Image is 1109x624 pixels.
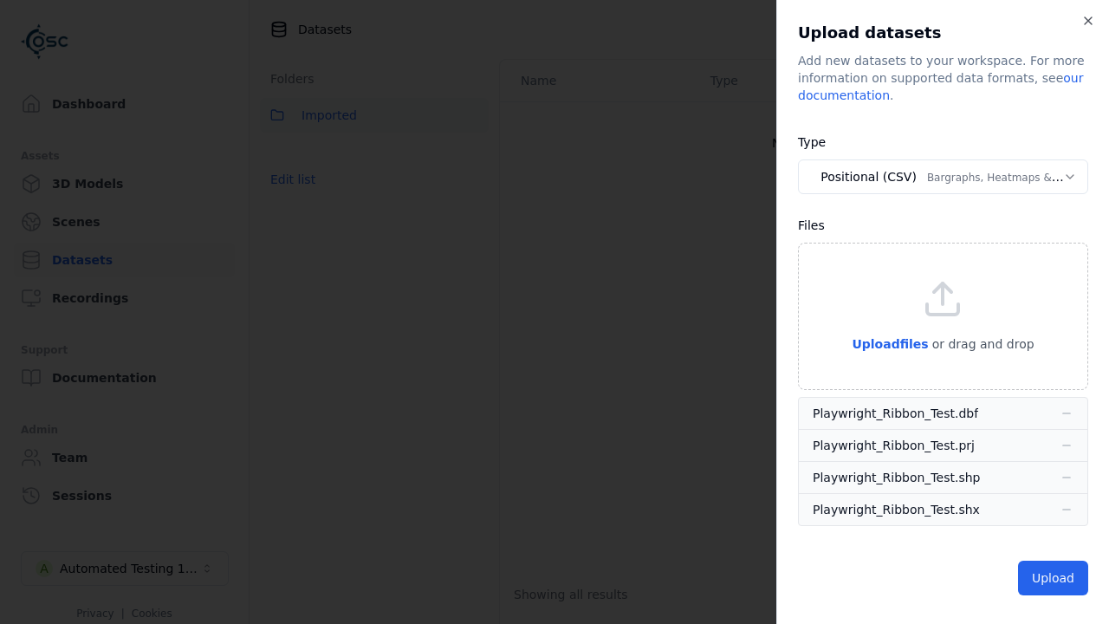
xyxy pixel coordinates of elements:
[852,337,928,351] span: Upload files
[929,334,1034,354] p: or drag and drop
[798,218,825,232] label: Files
[1018,561,1088,595] button: Upload
[813,437,975,454] div: Playwright_Ribbon_Test.prj
[813,501,980,518] div: Playwright_Ribbon_Test.shx
[813,405,978,422] div: Playwright_Ribbon_Test.dbf
[798,52,1088,104] div: Add new datasets to your workspace. For more information on supported data formats, see .
[798,135,826,149] label: Type
[798,21,1088,45] h2: Upload datasets
[813,469,980,486] div: Playwright_Ribbon_Test.shp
